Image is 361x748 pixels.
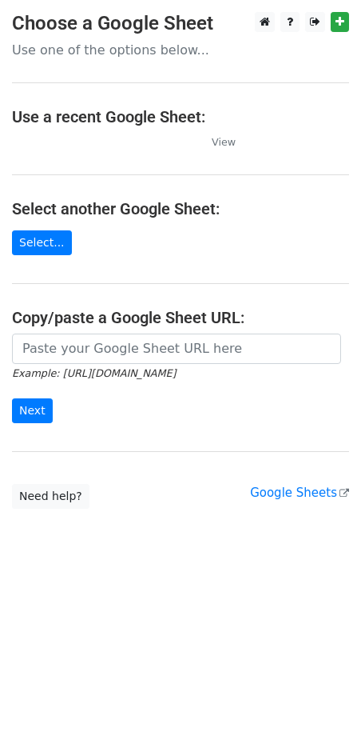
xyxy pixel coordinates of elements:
a: Google Sheets [250,486,349,500]
h3: Choose a Google Sheet [12,12,349,35]
input: Next [12,398,53,423]
a: View [196,134,236,149]
p: Use one of the options below... [12,42,349,58]
h4: Copy/paste a Google Sheet URL: [12,308,349,327]
h4: Use a recent Google Sheet: [12,107,349,126]
small: View [212,136,236,148]
h4: Select another Google Sheet: [12,199,349,218]
a: Select... [12,230,72,255]
small: Example: [URL][DOMAIN_NAME] [12,367,176,379]
a: Need help? [12,484,89,509]
input: Paste your Google Sheet URL here [12,334,341,364]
